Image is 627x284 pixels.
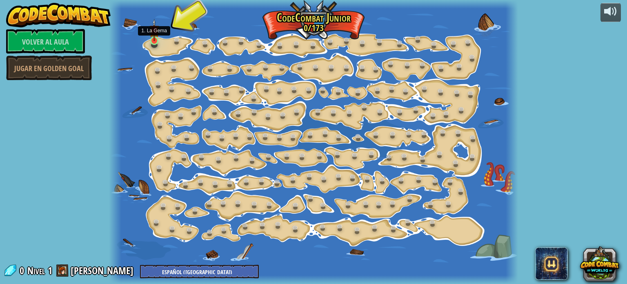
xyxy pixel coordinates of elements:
[48,264,52,277] font: 1
[71,264,136,277] a: [PERSON_NAME]
[149,19,159,41] img: level-banner-unstarted.png
[20,264,24,277] font: 0
[600,3,621,22] button: Ajustar el volúmen
[6,29,85,54] a: Volver al aula
[22,37,69,47] font: Volver al aula
[6,3,111,27] img: CodeCombat: aprende a codificar jugando un juego
[14,64,84,74] font: Jugar en Golden Goal
[71,264,133,277] font: [PERSON_NAME]
[27,264,45,277] font: Nivel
